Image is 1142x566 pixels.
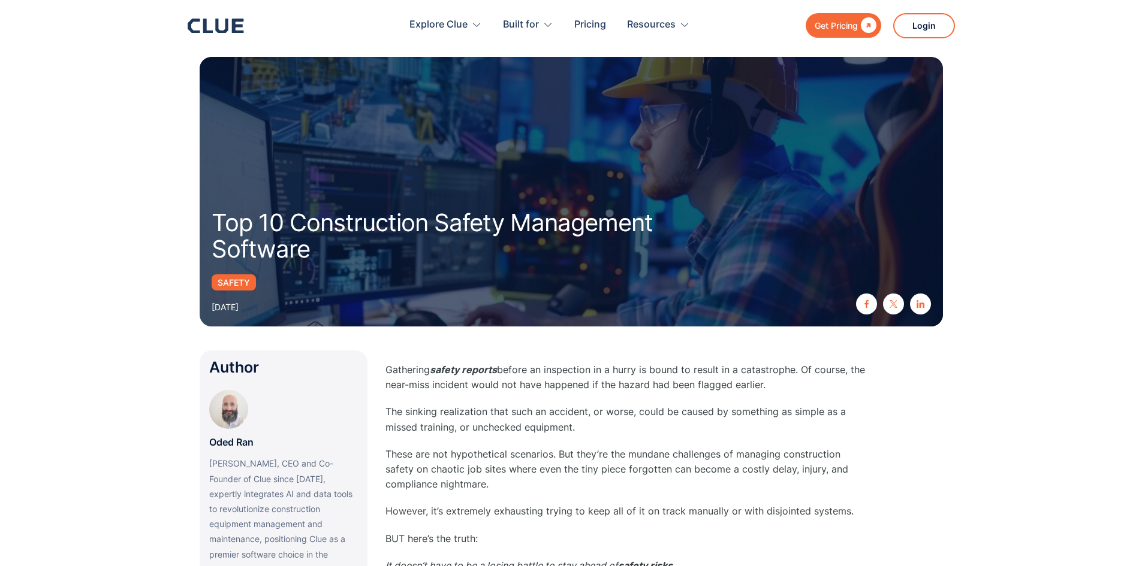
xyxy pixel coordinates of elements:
a: Pricing [574,6,606,44]
img: twitter X icon [890,300,897,308]
div: Explore Clue [409,6,468,44]
h1: Top 10 Construction Safety Management Software [212,210,715,262]
p: Oded Ran [209,435,254,450]
div: Get Pricing [815,18,858,33]
a: Login [893,13,955,38]
div: Author [209,360,358,375]
img: facebook icon [863,300,870,308]
div: Explore Clue [409,6,482,44]
em: safety reports [430,364,497,376]
div: Resources [627,6,690,44]
div: Resources [627,6,676,44]
img: Oded Ran [209,390,248,429]
p: These are not hypothetical scenarios. But they’re the mundane challenges of managing construction... [385,447,865,492]
div: [DATE] [212,299,239,314]
img: linkedin icon [917,300,924,308]
div: Built for [503,6,539,44]
p: However, it’s extremely exhausting trying to keep all of it on track manually or with disjointed ... [385,504,865,519]
p: Gathering before an inspection in a hurry is bound to result in a catastrophe. Of course, the nea... [385,362,865,392]
p: The sinking realization that such an accident, or worse, could be caused by something as simple a... [385,404,865,434]
a: Get Pricing [806,13,881,38]
p: BUT here’s the truth: [385,531,865,546]
div: Built for [503,6,553,44]
a: Safety [212,274,256,290]
div:  [858,18,876,33]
